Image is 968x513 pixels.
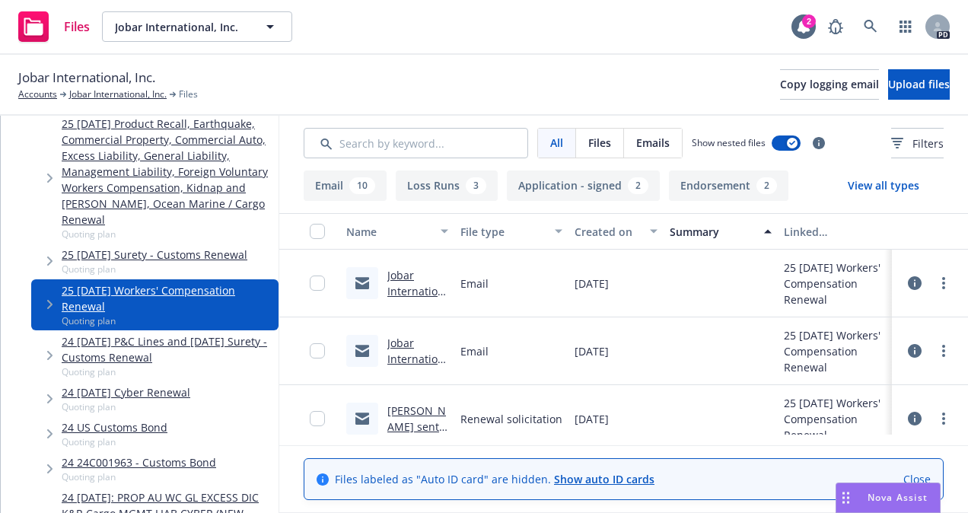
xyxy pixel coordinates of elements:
a: more [935,274,953,292]
a: Accounts [18,88,57,101]
button: Loss Runs [396,170,498,201]
span: Email [460,343,489,359]
div: Summary [670,224,755,240]
span: Email [460,276,489,292]
button: Nova Assist [836,483,941,513]
a: [PERSON_NAME] sent to insured.msg [387,403,446,482]
a: 25 [DATE] Surety - Customs Renewal [62,247,247,263]
span: Quoting plan [62,470,216,483]
span: Copy logging email [780,77,879,91]
button: Email [304,170,387,201]
span: Quoting plan [62,435,167,448]
a: Switch app [890,11,921,42]
span: Jobar International, Inc. [18,68,155,88]
a: 24 US Customs Bond [62,419,167,435]
span: Upload files [888,77,950,91]
button: Copy logging email [780,69,879,100]
div: 25 [DATE] Workers' Compensation Renewal [784,395,886,443]
span: Nova Assist [868,491,928,504]
input: Select all [310,224,325,239]
input: Search by keyword... [304,128,528,158]
button: Jobar International, Inc. [102,11,292,42]
div: 2 [756,177,777,194]
button: Summary [664,213,778,250]
button: View all types [823,170,944,201]
button: File type [454,213,568,250]
div: 2 [802,14,816,28]
a: Close [903,471,931,487]
a: Files [12,5,96,48]
div: File type [460,224,546,240]
button: Linked associations [778,213,892,250]
div: Created on [575,224,641,240]
button: Filters [891,128,944,158]
span: Quoting plan [62,365,272,378]
span: [DATE] [575,343,609,359]
span: Files [588,135,611,151]
button: Endorsement [669,170,788,201]
span: Emails [636,135,670,151]
div: 25 [DATE] Workers' Compensation Renewal [784,327,886,375]
div: 3 [466,177,486,194]
span: [DATE] [575,411,609,427]
input: Toggle Row Selected [310,276,325,291]
a: Jobar International, Inc., Acct 3015014015, [DATE] Confirmation of Expedited Renewal Issuance & A... [387,268,448,458]
input: Toggle Row Selected [310,411,325,426]
div: Linked associations [784,224,886,240]
span: Quoting plan [62,228,272,241]
div: 10 [349,177,375,194]
div: 2 [628,177,648,194]
a: more [935,342,953,360]
span: Filters [891,135,944,151]
span: Files [64,21,90,33]
span: Quoting plan [62,400,190,413]
button: Name [340,213,454,250]
a: 25 [DATE] Workers' Compensation Renewal [62,282,272,314]
div: Drag to move [836,483,855,512]
a: Search [855,11,886,42]
button: Created on [568,213,664,250]
span: All [550,135,563,151]
a: 24 [DATE] P&C Lines and [DATE] Surety - Customs Renewal [62,333,272,365]
a: more [935,409,953,428]
a: Jobar International, Inc. [69,88,167,101]
span: Quoting plan [62,263,247,276]
span: Files [179,88,198,101]
input: Toggle Row Selected [310,343,325,358]
div: 25 [DATE] Workers' Compensation Renewal [784,260,886,307]
a: 24 24C001963 - Customs Bond [62,454,216,470]
a: 25 [DATE] Product Recall, Earthquake, Commercial Property, Commercial Auto, Excess Liability, Gen... [62,116,272,228]
span: Quoting plan [62,314,272,327]
span: [DATE] [575,276,609,292]
a: Jobar International, Inc., Acct 3015014015, [DATE] Confirmation of Renewal Issuance (WC policies) [387,336,448,510]
button: Application - signed [507,170,660,201]
button: Upload files [888,69,950,100]
span: Renewal solicitation [460,411,562,427]
a: 24 [DATE] Cyber Renewal [62,384,190,400]
span: Jobar International, Inc. [115,19,247,35]
a: Report a Bug [820,11,851,42]
div: Name [346,224,431,240]
span: Show nested files [692,136,766,149]
span: Filters [912,135,944,151]
a: Show auto ID cards [554,472,654,486]
span: Files labeled as "Auto ID card" are hidden. [335,471,654,487]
